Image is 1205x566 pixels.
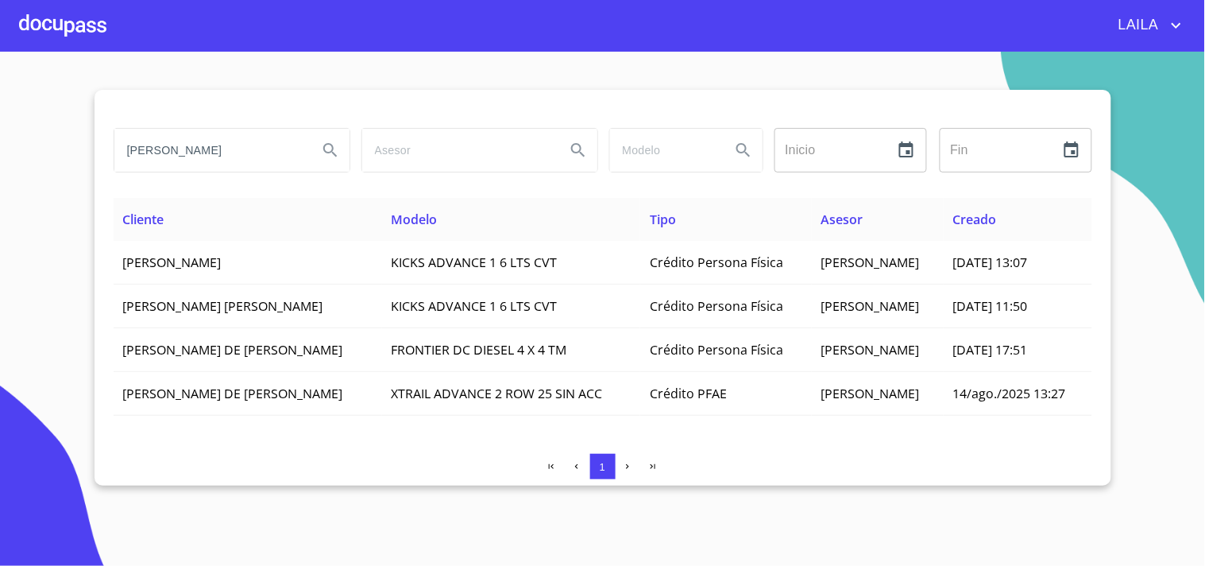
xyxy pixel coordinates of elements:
[953,254,1028,271] span: [DATE] 13:07
[724,131,763,169] button: Search
[821,385,920,402] span: [PERSON_NAME]
[311,131,350,169] button: Search
[123,297,323,315] span: [PERSON_NAME] [PERSON_NAME]
[821,297,920,315] span: [PERSON_NAME]
[392,341,567,359] span: FRONTIER DC DIESEL 4 X 4 TM
[392,297,558,315] span: KICKS ADVANCE 1 6 LTS CVT
[953,211,997,228] span: Creado
[821,341,920,359] span: [PERSON_NAME]
[362,129,553,172] input: search
[650,341,783,359] span: Crédito Persona Física
[953,341,1028,359] span: [DATE] 17:51
[123,385,343,402] span: [PERSON_NAME] DE [PERSON_NAME]
[123,211,164,228] span: Cliente
[650,297,783,315] span: Crédito Persona Física
[123,341,343,359] span: [PERSON_NAME] DE [PERSON_NAME]
[953,297,1028,315] span: [DATE] 11:50
[392,211,438,228] span: Modelo
[610,129,718,172] input: search
[600,461,605,473] span: 1
[650,385,727,402] span: Crédito PFAE
[650,211,676,228] span: Tipo
[650,254,783,271] span: Crédito Persona Física
[1107,13,1167,38] span: LAILA
[953,385,1066,402] span: 14/ago./2025 13:27
[123,254,222,271] span: [PERSON_NAME]
[590,454,616,479] button: 1
[559,131,597,169] button: Search
[392,385,603,402] span: XTRAIL ADVANCE 2 ROW 25 SIN ACC
[821,254,920,271] span: [PERSON_NAME]
[821,211,863,228] span: Asesor
[392,254,558,271] span: KICKS ADVANCE 1 6 LTS CVT
[114,129,305,172] input: search
[1107,13,1186,38] button: account of current user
